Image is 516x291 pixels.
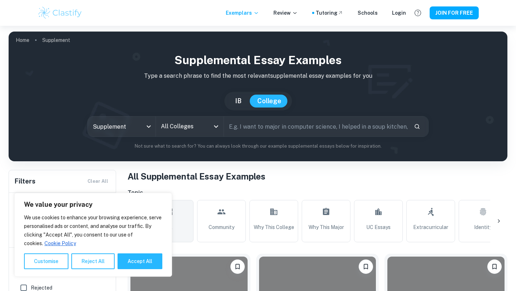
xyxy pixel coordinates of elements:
span: Why This Major [309,223,344,231]
p: Supplement [42,36,70,44]
a: Schools [358,9,378,17]
button: Reject All [71,253,115,269]
div: Supplement [88,116,156,137]
button: Please log in to bookmark exemplars [359,259,373,274]
button: JOIN FOR FREE [430,6,479,19]
span: Extracurricular [413,223,448,231]
p: We value your privacy [24,200,162,209]
a: Cookie Policy [44,240,76,247]
img: Clastify logo [37,6,83,20]
button: Open [211,121,221,132]
button: Accept All [118,253,162,269]
button: Help and Feedback [412,7,424,19]
span: Why This College [254,223,294,231]
button: Search [411,120,423,133]
p: Not sure what to search for? You can always look through our example supplemental essays below fo... [14,143,502,150]
p: Exemplars [226,9,259,17]
h1: Supplemental Essay Examples [14,52,502,69]
button: Please log in to bookmark exemplars [230,259,245,274]
span: UC Essays [366,223,391,231]
span: Identity [474,223,492,231]
h6: Topic [128,189,507,197]
img: profile cover [9,32,507,161]
a: Login [392,9,406,17]
p: Type a search phrase to find the most relevant supplemental essay examples for you [14,72,502,80]
button: IB [228,95,249,108]
p: We use cookies to enhance your browsing experience, serve personalised ads or content, and analys... [24,213,162,248]
span: Community [209,223,234,231]
h6: Filters [15,176,35,186]
button: College [250,95,288,108]
a: Home [16,35,29,45]
button: Please log in to bookmark exemplars [487,259,502,274]
h1: All Supplemental Essay Examples [128,170,507,183]
p: Review [273,9,298,17]
a: Tutoring [316,9,343,17]
button: Customise [24,253,68,269]
input: E.g. I want to major in computer science, I helped in a soup kitchen, I want to join the debate t... [224,116,408,137]
div: We value your privacy [14,193,172,277]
